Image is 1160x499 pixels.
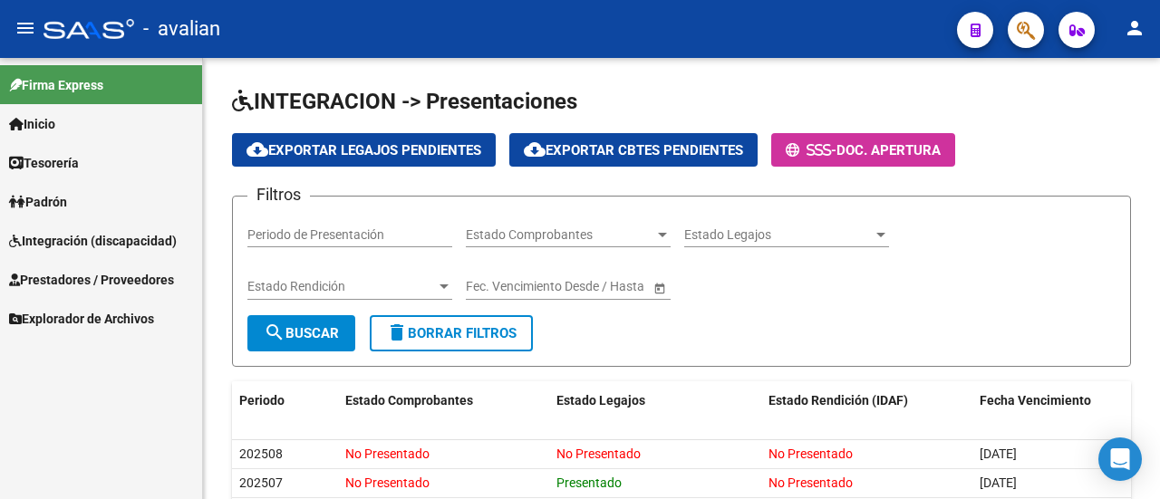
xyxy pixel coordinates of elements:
span: - [786,142,836,158]
datatable-header-cell: Estado Legajos [549,381,760,420]
h3: Filtros [247,182,310,207]
span: Estado Rendición (IDAF) [768,393,908,408]
span: Explorador de Archivos [9,309,154,329]
mat-icon: cloud_download [524,139,546,160]
span: Doc. Apertura [836,142,941,158]
datatable-header-cell: Estado Comprobantes [338,381,549,420]
button: Buscar [247,315,355,351]
span: INTEGRACION -> Presentaciones [232,89,577,114]
span: Borrar Filtros [386,325,517,341]
div: Open Intercom Messenger [1098,437,1142,481]
span: No Presentado [556,446,641,461]
span: Padrón [9,192,67,212]
mat-icon: search [264,321,285,343]
datatable-header-cell: Fecha Vencimiento [972,381,1131,420]
span: Estado Rendición [247,279,436,294]
span: Exportar Legajos Pendientes [246,142,481,158]
span: No Presentado [345,475,430,490]
datatable-header-cell: Estado Rendición (IDAF) [761,381,972,420]
span: Firma Express [9,75,103,95]
span: Estado Comprobantes [345,393,473,408]
span: Prestadores / Proveedores [9,270,174,290]
span: - avalian [143,9,220,49]
span: No Presentado [768,446,853,461]
mat-icon: cloud_download [246,139,268,160]
span: Exportar Cbtes Pendientes [524,142,743,158]
span: Inicio [9,114,55,134]
span: [DATE] [980,446,1017,461]
span: Estado Legajos [684,227,873,243]
span: No Presentado [768,475,853,490]
input: Fecha inicio [466,279,532,294]
mat-icon: delete [386,321,408,343]
span: Estado Comprobantes [466,227,654,243]
button: -Doc. Apertura [771,133,955,167]
button: Open calendar [650,278,669,297]
span: Tesorería [9,153,79,173]
datatable-header-cell: Periodo [232,381,338,420]
span: 202508 [239,446,283,461]
mat-icon: person [1124,17,1145,39]
button: Borrar Filtros [370,315,533,351]
span: Presentado [556,475,622,490]
span: Periodo [239,393,285,408]
span: Buscar [264,325,339,341]
span: [DATE] [980,475,1017,490]
span: 202507 [239,475,283,490]
span: Fecha Vencimiento [980,393,1091,408]
input: Fecha fin [547,279,636,294]
span: Estado Legajos [556,393,645,408]
button: Exportar Legajos Pendientes [232,133,496,167]
mat-icon: menu [14,17,36,39]
span: No Presentado [345,446,430,461]
button: Exportar Cbtes Pendientes [509,133,758,167]
span: Integración (discapacidad) [9,231,177,251]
